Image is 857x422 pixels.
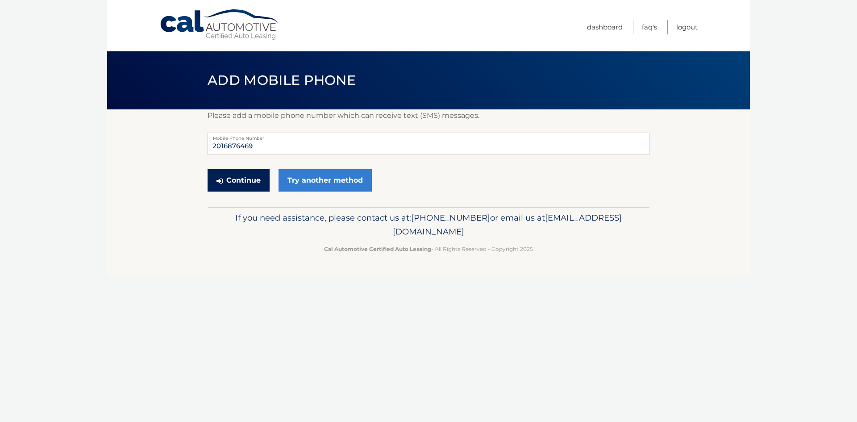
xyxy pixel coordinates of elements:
span: Add Mobile Phone [208,72,356,88]
input: Mobile Phone Number [208,133,649,155]
a: Logout [676,20,698,34]
p: - All Rights Reserved - Copyright 2025 [213,244,644,254]
label: Mobile Phone Number [208,133,649,140]
p: Please add a mobile phone number which can receive text (SMS) messages. [208,109,649,122]
span: [PHONE_NUMBER] [411,213,490,223]
a: Dashboard [587,20,623,34]
a: FAQ's [642,20,657,34]
a: Cal Automotive [159,9,280,41]
strong: Cal Automotive Certified Auto Leasing [324,246,431,252]
p: If you need assistance, please contact us at: or email us at [213,211,644,239]
a: Try another method [279,169,372,192]
button: Continue [208,169,270,192]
